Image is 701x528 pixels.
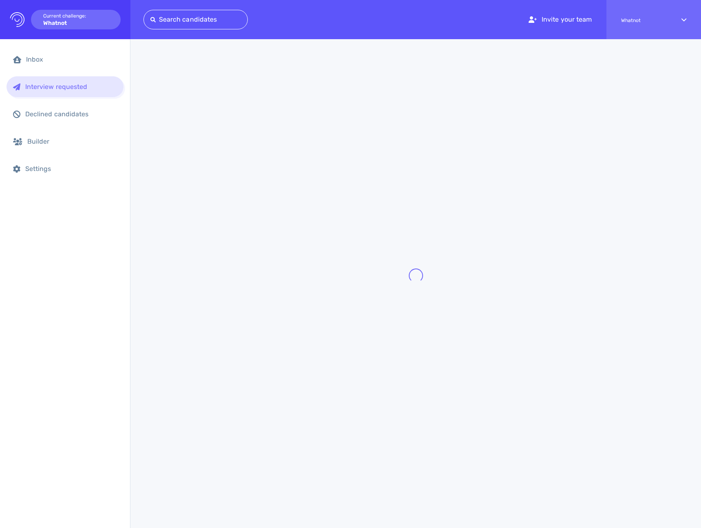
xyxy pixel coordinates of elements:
div: Builder [27,138,117,145]
div: Declined candidates [25,110,117,118]
div: Inbox [26,55,117,63]
div: Settings [25,165,117,173]
span: Whatnot [621,18,667,23]
div: Interview requested [25,83,117,91]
